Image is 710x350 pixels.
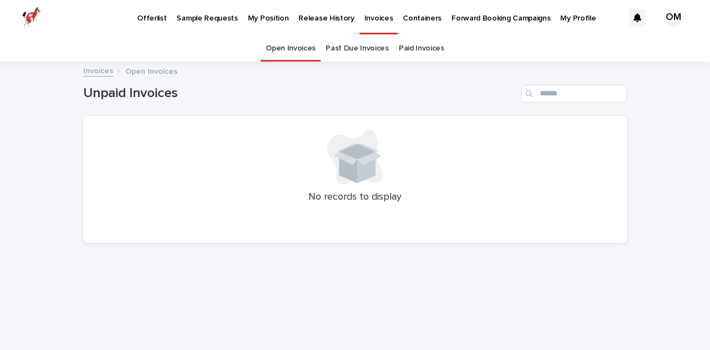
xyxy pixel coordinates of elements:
[125,64,177,77] p: Open Invoices
[665,9,682,27] div: OM
[22,7,41,29] img: zttTXibQQrCfv9chImQE
[83,64,113,77] a: Invoices
[97,191,613,204] p: No records to display
[399,35,444,62] a: Paid Invoices
[83,85,517,102] h1: Unpaid Invoices
[326,35,389,62] a: Past Due Invoices
[266,35,316,62] a: Open Invoices
[521,85,627,103] input: Search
